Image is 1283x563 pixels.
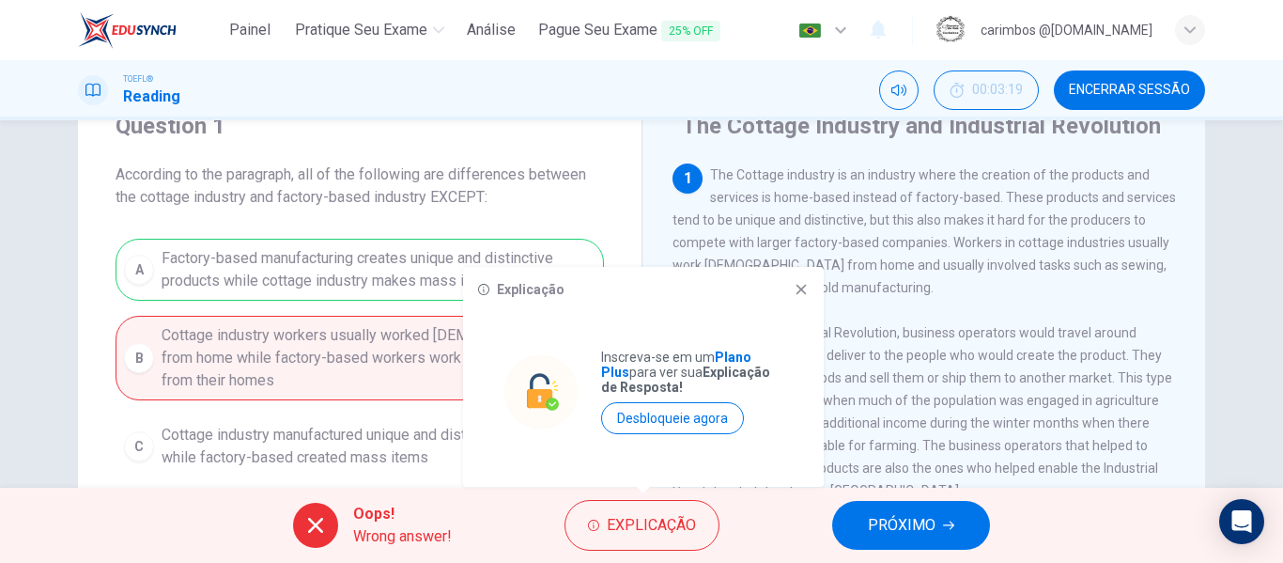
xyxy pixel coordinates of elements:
span: Before the Industrial Revolution, business operators would travel around buying materials to deli... [672,325,1172,498]
span: According to the paragraph, all of the following are differences between the cottage industry and... [116,164,604,209]
strong: Plano Plus [601,350,751,380]
h6: Explicação [497,282,564,297]
span: Pratique seu exame [295,19,427,41]
button: Desbloqueie agora [601,402,744,434]
img: Profile picture [935,15,966,45]
span: Pague Seu Exame [538,19,720,42]
span: Wrong answer! [353,525,452,548]
img: pt [798,23,822,38]
span: Análise [467,19,516,41]
h4: The Cottage Industry and Industrial Revolution [682,111,1161,141]
span: PRÓXIMO [868,512,935,539]
strong: Explicação de Resposta! [601,365,770,395]
div: carimbos @[DOMAIN_NAME] [981,19,1152,41]
span: Oops! [353,503,452,525]
div: 1 [672,164,703,194]
span: Explicação [607,512,696,539]
div: Open Intercom Messenger [1219,499,1264,544]
span: Painel [229,19,271,41]
span: Encerrar Sessão [1069,83,1190,98]
p: Inscreva-se em um para ver sua [601,350,783,395]
div: Silenciar [879,70,919,110]
span: The Cottage industry is an industry where the creation of the products and services is home-based... [672,167,1176,295]
span: 25% OFF [661,21,720,41]
img: EduSynch logo [78,11,177,49]
span: TOEFL® [123,72,153,86]
span: 00:03:19 [972,83,1023,98]
h1: Reading [123,86,180,108]
h4: Question 1 [116,111,604,141]
div: Esconder [934,70,1039,110]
